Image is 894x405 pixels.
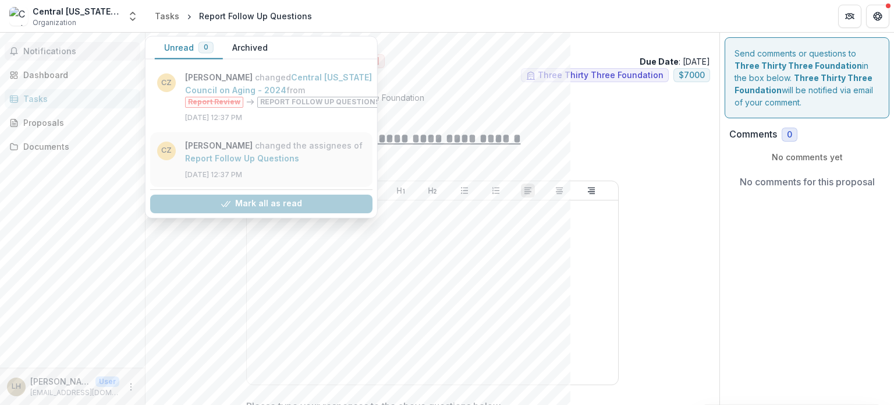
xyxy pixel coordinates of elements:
[5,42,140,61] button: Notifications
[23,93,131,105] div: Tasks
[155,37,223,59] button: Unread
[5,137,140,156] a: Documents
[489,184,503,198] button: Ordered List
[521,184,535,198] button: Align Left
[125,5,141,28] button: Open entity switcher
[538,71,664,80] span: Three Thirty Three Foundation
[155,10,179,22] div: Tasks
[552,184,566,198] button: Align Center
[124,380,138,394] button: More
[95,376,119,387] p: User
[150,194,372,213] button: Mark all as read
[5,113,140,132] a: Proposals
[164,91,701,104] p: : [PERSON_NAME] from Three Thirty Three Foundation
[204,43,208,51] span: 0
[185,71,388,108] p: changed from
[23,117,131,129] div: Proposals
[425,184,439,198] button: Heading 2
[640,55,710,68] p: : [DATE]
[150,8,184,24] a: Tasks
[584,184,598,198] button: Align Right
[33,5,120,17] div: Central [US_STATE] Council on Aging
[394,184,408,198] button: Heading 1
[199,10,312,22] div: Report Follow Up Questions
[150,8,317,24] nav: breadcrumb
[640,57,679,66] strong: Due Date
[23,140,131,153] div: Documents
[33,17,76,28] span: Organization
[457,184,471,198] button: Bullet List
[185,153,299,163] a: Report Follow Up Questions
[23,47,136,57] span: Notifications
[30,375,91,388] p: [PERSON_NAME]
[740,175,875,189] p: No comments for this proposal
[5,65,140,84] a: Dashboard
[725,37,889,118] div: Send comments or questions to in the box below. will be notified via email of your comment.
[735,61,862,71] strong: Three Thirty Three Foundation
[9,7,28,26] img: Central Vermont Council on Aging
[30,388,119,398] p: [EMAIL_ADDRESS][DOMAIN_NAME]
[679,71,705,80] span: $ 7000
[185,139,366,164] p: changed the assignees of
[23,69,131,81] div: Dashboard
[729,151,885,163] p: No comments yet
[787,130,792,140] span: 0
[729,129,777,140] h2: Comments
[223,37,277,59] button: Archived
[12,383,21,390] div: Leanne Hoppe
[838,5,861,28] button: Partners
[5,89,140,108] a: Tasks
[866,5,889,28] button: Get Help
[735,73,872,95] strong: Three Thirty Three Foundation
[155,42,710,54] p: Central [US_STATE] Council on Aging - 2024
[185,72,372,95] a: Central [US_STATE] Council on Aging - 2024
